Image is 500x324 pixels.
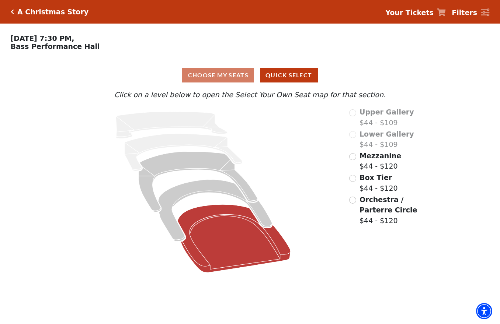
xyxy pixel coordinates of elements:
p: Click on a level below to open the Select Your Own Seat map for that section. [68,89,433,100]
label: $44 - $120 [360,172,398,193]
label: $44 - $120 [360,194,432,226]
a: Your Tickets [385,7,446,18]
input: Orchestra / Parterre Circle$44 - $120 [349,197,356,204]
span: Lower Gallery [360,130,414,138]
label: $44 - $109 [360,107,414,128]
path: Orchestra / Parterre Circle - Seats Available: 210 [177,204,291,272]
h5: A Christmas Story [17,8,88,16]
path: Upper Gallery - Seats Available: 0 [116,112,228,139]
strong: Filters [452,8,477,17]
a: Filters [452,7,489,18]
label: $44 - $120 [360,151,401,172]
a: Click here to go back to filters [11,9,14,14]
div: Accessibility Menu [476,303,492,319]
span: Upper Gallery [360,108,414,116]
span: Orchestra / Parterre Circle [360,196,417,214]
button: Quick Select [260,68,318,82]
span: Box Tier [360,173,392,182]
label: $44 - $109 [360,129,414,150]
strong: Your Tickets [385,8,434,17]
span: Mezzanine [360,152,401,160]
input: Mezzanine$44 - $120 [349,153,356,160]
input: Box Tier$44 - $120 [349,175,356,182]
